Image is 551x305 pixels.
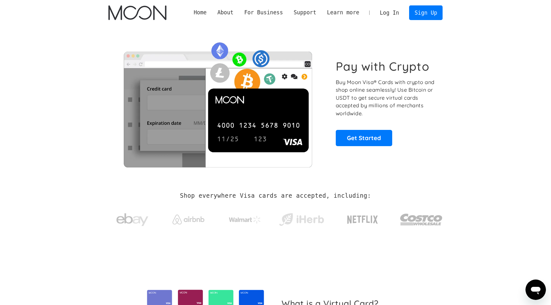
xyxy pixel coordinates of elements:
img: Moon Logo [108,5,166,20]
img: Moon Cards let you spend your crypto anywhere Visa is accepted. [108,38,327,167]
div: For Business [239,9,288,17]
img: Airbnb [173,215,204,224]
a: Log In [374,6,404,20]
img: Netflix [347,212,378,228]
iframe: 启动消息传送窗口的按钮 [525,280,546,300]
div: Learn more [327,9,359,17]
img: iHerb [278,211,325,228]
h1: Pay with Crypto [336,59,430,74]
div: About [212,9,239,17]
a: Sign Up [409,5,442,20]
a: Airbnb [165,208,212,228]
a: Get Started [336,130,392,146]
a: Netflix [334,205,391,231]
a: Home [188,9,212,17]
a: ebay [108,203,156,233]
a: iHerb [278,205,325,231]
h2: Shop everywhere Visa cards are accepted, including: [180,192,371,199]
a: Costco [400,201,443,235]
a: Walmart [221,209,269,227]
div: For Business [244,9,283,17]
div: About [217,9,234,17]
p: Buy Moon Visa® Cards with crypto and shop online seamlessly! Use Bitcoin or USDT to get secure vi... [336,78,436,117]
img: Walmart [229,216,261,223]
div: Support [288,9,321,17]
div: Learn more [322,9,365,17]
img: Costco [400,208,443,231]
img: ebay [116,210,148,230]
a: home [108,5,166,20]
div: Support [294,9,316,17]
